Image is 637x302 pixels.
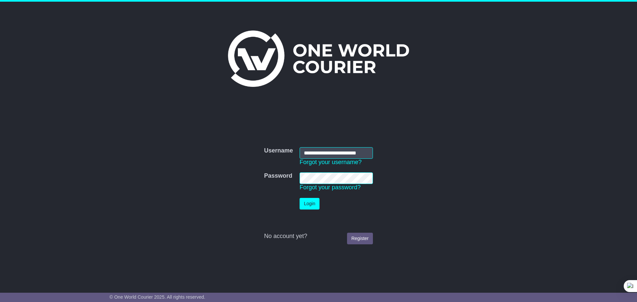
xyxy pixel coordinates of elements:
a: Register [347,233,373,244]
div: No account yet? [264,233,373,240]
button: Login [300,198,319,210]
a: Forgot your username? [300,159,362,165]
span: © One World Courier 2025. All rights reserved. [109,294,205,300]
img: One World [228,30,409,87]
a: Forgot your password? [300,184,361,191]
label: Password [264,172,292,180]
label: Username [264,147,293,154]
